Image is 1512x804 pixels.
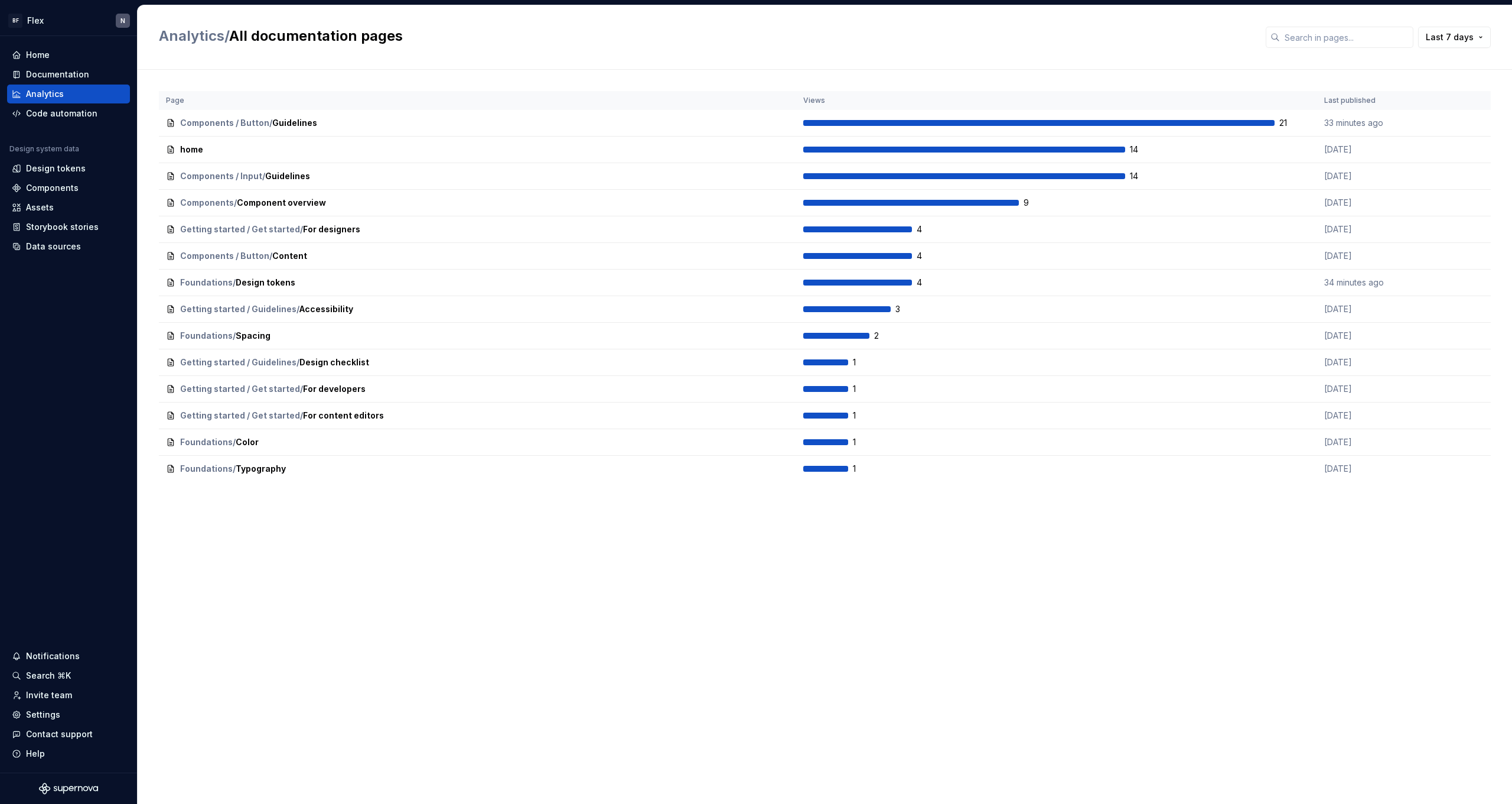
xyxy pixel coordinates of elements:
[7,179,130,197] a: Components
[296,303,299,315] span: /
[296,356,299,368] span: /
[7,666,130,685] button: Search ⌘K
[26,69,89,80] div: Documentation
[1324,410,1413,422] p: [DATE]
[180,144,203,155] span: home
[26,748,45,760] div: Help
[7,85,130,103] a: Analytics
[7,686,130,705] a: Invite team
[26,650,80,662] div: Notifications
[272,250,307,262] span: Content
[1324,170,1413,182] p: [DATE]
[180,117,269,129] span: Components / Button
[180,250,269,262] span: Components / Button
[180,356,296,368] span: Getting started / Guidelines
[180,223,300,235] span: Getting started / Get started
[1324,223,1413,235] p: [DATE]
[853,383,884,395] span: 1
[180,463,233,475] span: Foundations
[159,27,1252,46] h2: All documentation pages
[853,436,884,448] span: 1
[26,182,79,194] div: Components
[180,436,233,448] span: Foundations
[853,356,884,368] span: 1
[917,223,947,235] span: 4
[26,728,93,740] div: Contact support
[1324,303,1413,315] p: [DATE]
[303,410,384,422] span: For content editors
[180,330,233,342] span: Foundations
[1324,436,1413,448] p: [DATE]
[853,410,884,422] span: 1
[236,436,259,448] span: Color
[159,27,224,44] a: Analytics
[917,277,947,288] span: 4
[234,197,237,209] span: /
[1324,144,1413,155] p: [DATE]
[26,670,71,682] div: Search ⌘K
[9,144,79,154] div: Design system data
[27,15,44,27] div: Flex
[1426,31,1474,43] span: Last 7 days
[8,14,22,28] div: BF
[120,16,125,25] div: N
[7,705,130,724] a: Settings
[1279,117,1310,129] span: 21
[180,170,262,182] span: Components / Input
[853,463,884,475] span: 1
[233,330,236,342] span: /
[7,159,130,178] a: Design tokens
[233,436,236,448] span: /
[272,117,317,129] span: Guidelines
[2,8,135,33] button: BFFlexN
[1324,197,1413,209] p: [DATE]
[1324,356,1413,368] p: [DATE]
[7,725,130,744] button: Contact support
[7,46,130,64] a: Home
[1324,117,1413,129] p: 33 minutes ago
[303,223,360,235] span: For designers
[299,356,369,368] span: Design checklist
[236,330,271,342] span: Spacing
[1324,330,1413,342] p: [DATE]
[300,383,303,395] span: /
[7,104,130,123] a: Code automation
[1324,463,1413,475] p: [DATE]
[180,197,234,209] span: Components
[26,689,72,701] div: Invite team
[796,91,1317,110] th: Views
[1324,383,1413,395] p: [DATE]
[1317,91,1420,110] th: Last published
[7,647,130,666] button: Notifications
[7,218,130,236] a: Storybook stories
[7,65,130,84] a: Documentation
[26,241,81,252] div: Data sources
[180,383,300,395] span: Getting started / Get started
[159,27,229,44] span: /
[180,410,300,422] span: Getting started / Get started
[26,202,54,213] div: Assets
[39,783,98,795] svg: Supernova Logo
[265,170,310,182] span: Guidelines
[159,91,796,110] th: Page
[237,197,326,209] span: Component overview
[180,277,233,288] span: Foundations
[180,303,296,315] span: Getting started / Guidelines
[26,709,60,721] div: Settings
[303,383,366,395] span: For developers
[236,277,295,288] span: Design tokens
[233,277,236,288] span: /
[262,170,265,182] span: /
[300,223,303,235] span: /
[1324,250,1413,262] p: [DATE]
[300,410,303,422] span: /
[26,108,97,119] div: Code automation
[26,221,99,233] div: Storybook stories
[7,198,130,217] a: Assets
[233,463,236,475] span: /
[874,330,905,342] span: 2
[1024,197,1054,209] span: 9
[26,163,86,174] div: Design tokens
[269,250,272,262] span: /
